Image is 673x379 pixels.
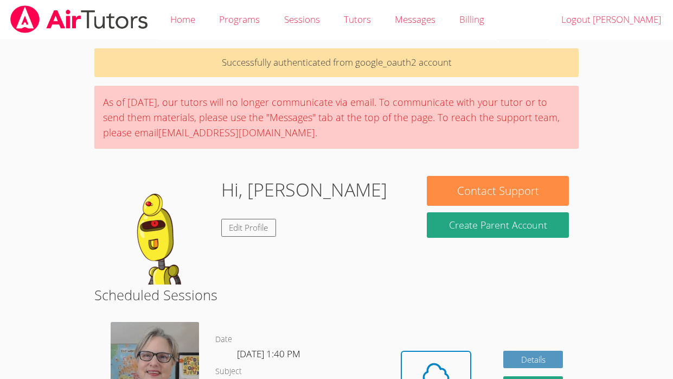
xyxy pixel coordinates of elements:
a: Edit Profile [221,219,277,237]
span: [DATE] 1:40 PM [237,348,300,360]
button: Create Parent Account [427,212,569,238]
p: Successfully authenticated from google_oauth2 account [94,48,579,77]
dt: Subject [215,365,242,378]
dt: Date [215,333,232,346]
h1: Hi, [PERSON_NAME] [221,176,387,204]
button: Contact Support [427,176,569,206]
div: As of [DATE], our tutors will no longer communicate via email. To communicate with your tutor or ... [94,86,579,149]
h2: Scheduled Sessions [94,285,579,305]
img: default.png [104,176,213,285]
img: airtutors_banner-c4298cdbf04f3fff15de1276eac7730deb9818008684d7c2e4769d2f7ddbe033.png [9,5,149,33]
span: Messages [395,13,435,26]
a: Details [503,351,563,369]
